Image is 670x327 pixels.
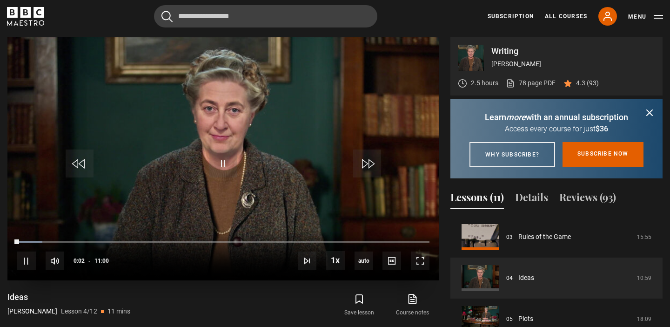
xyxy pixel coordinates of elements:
[46,252,64,270] button: Mute
[326,251,345,270] button: Playback Rate
[488,12,534,20] a: Subscription
[382,252,401,270] button: Captions
[17,252,36,270] button: Pause
[559,190,616,209] button: Reviews (93)
[355,252,373,270] div: Current quality: 720p
[355,252,373,270] span: auto
[411,252,429,270] button: Fullscreen
[471,78,498,88] p: 2.5 hours
[107,307,130,316] p: 11 mins
[298,252,316,270] button: Next Lesson
[333,292,386,319] button: Save lesson
[628,12,663,21] button: Toggle navigation
[450,190,504,209] button: Lessons (11)
[386,292,439,319] a: Course notes
[161,11,173,22] button: Submit the search query
[506,112,526,122] i: more
[506,78,556,88] a: 78 page PDF
[7,307,57,316] p: [PERSON_NAME]
[61,307,97,316] p: Lesson 4/12
[518,314,533,324] a: Plots
[7,292,130,303] h1: Ideas
[7,37,439,280] video-js: Video Player
[462,111,651,123] p: Learn with an annual subscription
[7,7,44,26] svg: BBC Maestro
[154,5,377,27] input: Search
[17,241,429,243] div: Progress Bar
[545,12,587,20] a: All Courses
[576,78,599,88] p: 4.3 (93)
[596,124,608,133] span: $36
[518,232,571,242] a: Rules of the Game
[491,59,655,69] p: [PERSON_NAME]
[515,190,548,209] button: Details
[462,123,651,135] p: Access every course for just
[88,258,91,264] span: -
[518,273,534,283] a: Ideas
[469,142,555,167] a: Why subscribe?
[563,142,643,167] a: Subscribe now
[74,252,85,269] span: 0:02
[491,47,655,55] p: Writing
[94,252,109,269] span: 11:00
